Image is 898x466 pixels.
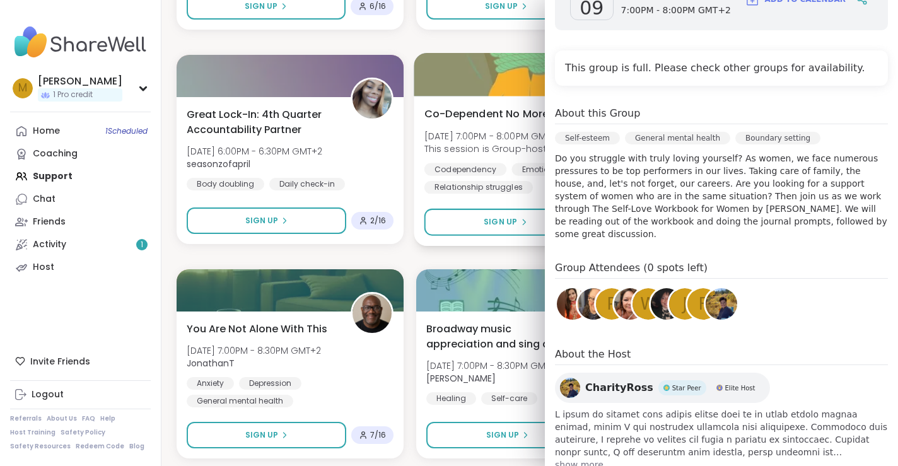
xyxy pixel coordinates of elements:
span: 2 / 16 [370,216,386,226]
span: Sign Up [485,1,518,12]
button: Sign Up [187,207,346,234]
span: CharityRoss [585,380,653,395]
span: Broadway music appreciation and sing along [426,322,576,352]
b: [PERSON_NAME] [426,372,496,385]
div: Body doubling [187,178,264,190]
a: Friends [10,211,151,233]
div: General mental health [187,395,293,407]
span: You Are Not Alone With This [187,322,327,337]
span: [DATE] 6:00PM - 6:30PM GMT+2 [187,145,322,158]
span: 1 [141,240,143,250]
a: P [594,286,629,322]
div: Self-care [481,392,537,405]
img: seasonzofapril [353,79,392,119]
div: Boundary setting [735,132,820,144]
span: Elite Host [725,383,755,393]
div: Anxiety [187,377,234,390]
b: seasonzofapril [187,158,250,170]
button: Sign Up [424,209,587,236]
div: Home [33,125,60,137]
span: 7:00PM - 8:00PM GMT+2 [621,4,731,17]
a: Referrals [10,414,42,423]
div: Coaching [33,148,78,160]
img: Izzy6449 [557,288,588,320]
div: Friends [33,216,66,228]
h4: About the Host [555,347,888,365]
a: Help [100,414,115,423]
button: Sign Up [426,422,588,448]
span: Sign Up [245,429,278,441]
span: L ipsum do sitamet cons adipis elitse doei te in utlab etdolo magnaa enimad, minim V qui nostrude... [555,408,888,458]
span: 1 Pro credit [53,90,93,100]
a: Host Training [10,428,55,437]
a: Logout [10,383,151,406]
div: Daily check-in [269,178,345,190]
a: Hey_Judi [649,286,684,322]
span: Co-Dependent No More! [424,106,552,121]
img: JonathanT [353,294,392,333]
span: Sign Up [245,215,278,226]
span: P [607,292,617,317]
a: Activity1 [10,233,151,256]
span: F [699,292,708,317]
a: FAQ [82,414,95,423]
div: Activity [33,238,66,251]
img: Star Peer [663,385,670,391]
span: [DATE] 7:00PM - 8:30PM GMT+2 [187,344,321,357]
span: 1 Scheduled [105,126,148,136]
a: CharityRoss [704,286,739,322]
a: Chat [10,188,151,211]
div: Self-esteem [555,132,620,144]
a: LynnM [612,286,648,322]
div: Chat [33,193,55,206]
span: w [640,292,656,317]
a: w [631,286,666,322]
img: ShareWell Nav Logo [10,20,151,64]
div: Logout [32,388,64,401]
div: Emotional abuse [511,163,599,175]
span: [DATE] 7:00PM - 8:30PM GMT+2 [426,359,561,372]
a: Home1Scheduled [10,120,151,143]
h4: About this Group [555,106,640,121]
button: Sign Up [187,422,346,448]
span: Star Peer [672,383,701,393]
span: 6 / 16 [370,1,386,11]
span: J [682,292,687,317]
div: General mental health [625,132,730,144]
img: LynnM [614,288,646,320]
b: JonathanT [187,357,235,370]
a: About Us [47,414,77,423]
img: CharityRoss [706,288,737,320]
img: CharityRoss [560,378,580,398]
span: Sign Up [245,1,277,12]
a: Coaching [10,143,151,165]
div: Relationship struggles [424,181,533,194]
img: AndreaMarie [578,288,609,320]
span: m [18,80,27,96]
span: 7 / 16 [370,430,386,440]
a: Host [10,256,151,279]
div: Healing [426,392,476,405]
img: Elite Host [716,385,723,391]
a: Redeem Code [76,442,124,451]
a: Safety Resources [10,442,71,451]
a: Izzy6449 [555,286,590,322]
span: [DATE] 7:00PM - 8:00PM GMT+2 [424,129,562,142]
h4: This group is full. Please check other groups for availability. [565,61,878,76]
div: Invite Friends [10,350,151,373]
div: Host [33,261,54,274]
span: Sign Up [486,429,519,441]
a: CharityRossCharityRossStar PeerStar PeerElite HostElite Host [555,373,770,403]
a: J [667,286,703,322]
div: Codependency [424,163,507,175]
span: Great Lock-In: 4th Quarter Accountability Partner [187,107,337,137]
span: This session is Group-hosted [424,143,562,155]
a: Safety Policy [61,428,105,437]
div: [PERSON_NAME] [38,74,122,88]
a: F [685,286,721,322]
h4: Group Attendees (0 spots left) [555,260,888,279]
a: AndreaMarie [576,286,611,322]
a: Blog [129,442,144,451]
p: Do you struggle with truly loving yourself? As women, we face numerous pressures to be top perfor... [555,152,888,240]
span: Sign Up [484,216,517,228]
